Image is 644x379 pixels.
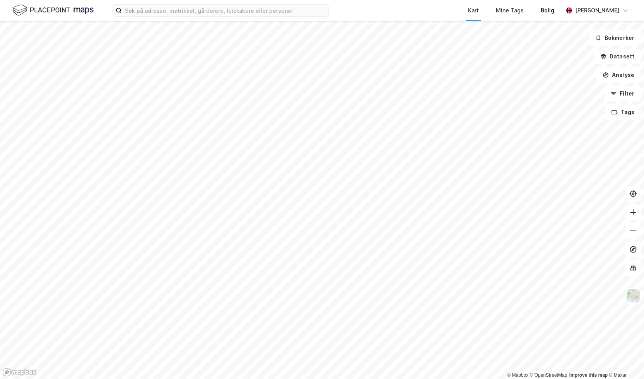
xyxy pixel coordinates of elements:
a: Improve this map [569,372,608,378]
button: Datasett [594,49,641,64]
a: Mapbox [507,372,528,378]
a: OpenStreetMap [530,372,567,378]
button: Analyse [596,67,641,83]
img: Z [626,289,641,303]
input: Søk på adresse, matrikkel, gårdeiere, leietakere eller personer [122,5,328,16]
button: Tags [605,104,641,120]
div: Kart [468,6,479,15]
div: Bolig [541,6,554,15]
div: [PERSON_NAME] [575,6,619,15]
img: logo.f888ab2527a4732fd821a326f86c7f29.svg [12,3,94,17]
a: Mapbox homepage [2,368,36,377]
button: Bokmerker [589,30,641,46]
div: Mine Tags [496,6,524,15]
div: Kontrollprogram for chat [605,342,644,379]
iframe: Chat Widget [605,342,644,379]
button: Filter [604,86,641,101]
